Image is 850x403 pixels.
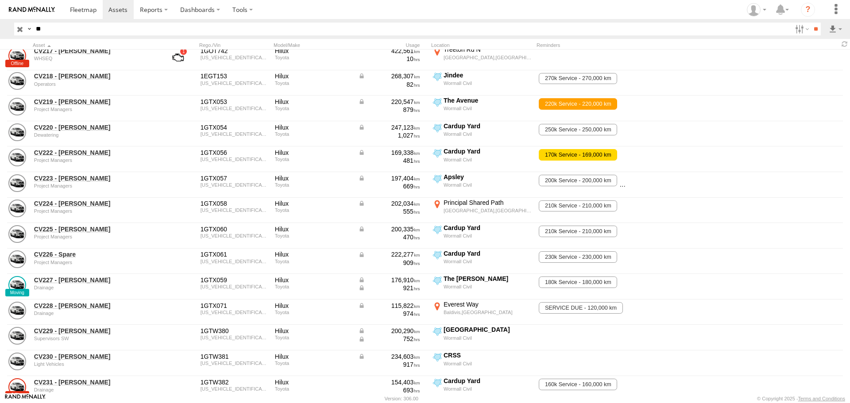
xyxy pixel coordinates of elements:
div: 1GTX054 [201,123,269,131]
div: The Avenue [444,96,532,104]
div: Location [431,42,533,48]
div: MR0HA3CD200434311 [201,157,269,162]
div: MR0HA3CD800434488 [201,182,269,188]
div: Hilux [275,225,352,233]
div: Click to Sort [33,42,157,48]
div: Hilux [275,250,352,258]
div: MR0HA3CDX00434122 [201,131,269,137]
div: CRSS [444,351,532,359]
div: Data from Vehicle CANbus [358,284,420,292]
span: 230k Service - 230,000 km [539,251,617,263]
div: Hilux [275,149,352,157]
i: ? [801,3,815,17]
div: Wormall Civil [444,80,532,86]
div: MR0HA3CD200435264 [201,259,269,264]
div: Apsley [444,173,532,181]
div: Toyota [275,361,352,366]
div: Hilux [275,72,352,80]
div: Cardup Yard [444,224,532,232]
div: Data from Vehicle CANbus [358,200,420,207]
div: Toyota [275,284,352,289]
div: Toyota [275,233,352,238]
div: Wormall Civil [444,182,532,188]
label: Search Filter Options [792,23,811,35]
label: Click to View Current Location [431,224,533,248]
div: Data from Vehicle CANbus [358,98,420,106]
span: 210k Service - 210,000 km [539,200,617,212]
div: MR0FZ22G901168060 [201,55,269,60]
div: 879 [358,106,420,114]
div: Data from Vehicle CANbus [358,302,420,310]
div: undefined [34,81,155,87]
div: Wormall Civil [444,284,532,290]
a: View Asset Details [8,174,26,192]
div: Wormall Civil [444,361,532,367]
div: 1GTX058 [201,200,269,207]
div: 693 [358,386,420,394]
div: 1GTX060 [201,225,269,233]
div: Data from Vehicle CANbus [358,174,420,182]
label: Click to View Current Location [431,147,533,171]
div: undefined [34,311,155,316]
a: View Asset Details [8,302,26,319]
div: Cardup Yard [444,122,532,130]
div: Hilux [275,327,352,335]
div: MR0HA3CD900435195 [201,233,269,238]
div: Toyota [275,131,352,137]
div: undefined [34,107,155,112]
div: undefined [34,387,155,392]
div: undefined [34,336,155,341]
div: Wormall Civil [444,131,532,137]
div: MR0KA3CD301308040 [201,284,269,289]
div: Data from Vehicle CANbus [358,327,420,335]
div: Hilux [275,276,352,284]
div: Data from Vehicle CANbus [358,149,420,157]
div: 909 [358,259,420,267]
a: CV218 - [PERSON_NAME] [34,72,155,80]
div: Data from Vehicle CANbus [358,72,420,80]
a: View Asset Details [8,47,26,65]
div: Hayley Petersen [744,3,769,16]
div: Jindee [444,71,532,79]
span: Refresh [839,40,850,48]
a: View Asset Details [8,72,26,90]
div: 1GTW380 [201,327,269,335]
a: CV219 - [PERSON_NAME] [34,98,155,106]
a: CV225 - [PERSON_NAME] [34,225,155,233]
a: CV222 - [PERSON_NAME] [34,149,155,157]
a: CV223 - [PERSON_NAME] [34,174,155,182]
div: Data from Vehicle CANbus [358,353,420,361]
div: MR0KA3CD901230248 [201,335,269,340]
a: CV230 - [PERSON_NAME] [34,353,155,361]
div: Toyota [275,157,352,162]
div: undefined [34,56,155,61]
a: View Asset Details [8,327,26,345]
div: Cardup Yard [444,249,532,257]
a: View Asset Details [8,98,26,115]
label: Search Query [26,23,33,35]
div: Treeton Rd N [444,46,532,54]
div: Data from Vehicle CANbus [358,225,420,233]
div: 974 [358,310,420,318]
div: Hilux [275,200,352,207]
a: View Asset Details [8,200,26,217]
div: undefined [34,234,155,239]
div: MR0KA3CD401230254 [201,310,269,315]
div: Baldivis,[GEOGRAPHIC_DATA] [444,309,532,315]
span: 160k Service - 160,000 km [539,379,617,390]
div: Version: 306.00 [385,396,418,401]
label: Click to View Current Location [431,199,533,223]
div: Toyota [275,386,352,391]
div: 669 [358,182,420,190]
div: undefined [34,260,155,265]
div: Toyota [275,207,352,213]
div: 917 [358,361,420,368]
div: Hilux [275,47,352,55]
a: CV224 - [PERSON_NAME] [34,200,155,207]
div: Wormall Civil [444,386,532,392]
span: 210k Service - 210,000 km [619,175,698,186]
div: Toyota [275,335,352,340]
a: Terms and Conditions [798,396,845,401]
div: Wormall Civil [444,105,532,111]
a: View Asset Details [8,250,26,268]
